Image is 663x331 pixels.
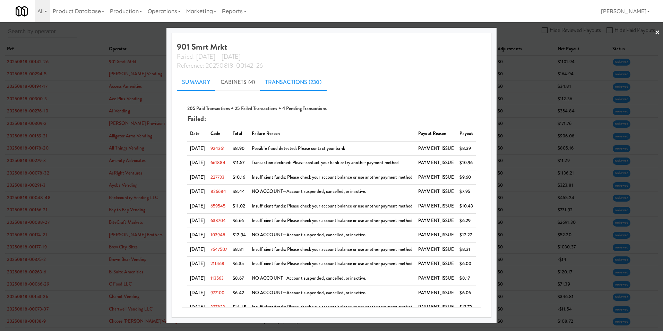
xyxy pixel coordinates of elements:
[187,271,208,286] td: [DATE]
[249,127,415,141] th: Failure Reason
[415,286,457,300] td: PAYMENT_ISSUE
[208,127,230,141] th: Code
[249,141,415,156] td: Possible fraud detected: Please contact your bank
[249,286,415,300] td: NO ACCOUNT—Account suspended, cancelled, or inactive.
[187,170,208,185] td: [DATE]
[249,185,415,199] td: NO ACCOUNT—Account suspended, cancelled, or inactive.
[187,115,476,123] h5: Failed:
[457,271,476,286] td: $8.17
[187,106,476,111] h6: 205 Paid Transactions + 25 Failed Transactions + 4 Pending Transactions
[187,213,208,228] td: [DATE]
[249,300,415,315] td: Insufficient funds: Please check your account balance or use another payment method
[249,271,415,286] td: NO ACCOUNT—Account suspended, cancelled, or inactive.
[415,127,457,141] th: Payout Reason
[210,246,227,253] a: 7647507
[230,170,249,185] td: $10.16
[187,185,208,199] td: [DATE]
[457,170,476,185] td: $9.60
[415,257,457,271] td: PAYMENT_ISSUE
[230,271,249,286] td: $8.67
[177,61,263,70] span: Reference: 20250818-00142-26
[415,242,457,257] td: PAYMENT_ISSUE
[457,156,476,170] td: $10.96
[230,127,249,141] th: Total
[230,199,249,214] td: $11.02
[249,242,415,257] td: Insufficient funds: Please check your account balance or use another payment method
[230,286,249,300] td: $6.42
[260,74,327,91] a: Transactions (230)
[210,188,226,195] a: 826684
[187,156,208,170] td: [DATE]
[249,156,415,170] td: Transaction declined: Please contact your bank or try another payment method
[415,185,457,199] td: PAYMENT_ISSUE
[230,228,249,243] td: $12.94
[230,242,249,257] td: $8.81
[210,145,225,152] a: 924361
[457,213,476,228] td: $6.29
[230,156,249,170] td: $11.57
[230,185,249,199] td: $8.44
[16,5,28,17] img: Micromart
[177,74,215,91] a: Summary
[457,257,476,271] td: $6.00
[415,300,457,315] td: PAYMENT_ISSUE
[177,52,241,61] span: Period: [DATE] - [DATE]
[415,170,457,185] td: PAYMENT_ISSUE
[415,141,457,156] td: PAYMENT_ISSUE
[249,213,415,228] td: Insufficient funds: Please check your account balance or use another payment method
[415,228,457,243] td: PAYMENT_ISSUE
[210,289,225,296] a: 977100
[210,304,225,310] a: 327823
[210,203,226,209] a: 659545
[177,42,486,70] h4: 901 Smrt Mrkt
[187,228,208,243] td: [DATE]
[210,217,226,224] a: 638704
[457,141,476,156] td: $8.39
[210,260,225,267] a: 211468
[457,228,476,243] td: $12.27
[457,300,476,315] td: $13.72
[457,242,476,257] td: $8.31
[249,228,415,243] td: NO ACCOUNT—Account suspended, cancelled, or inactive.
[457,199,476,214] td: $10.43
[230,213,249,228] td: $6.66
[415,199,457,214] td: PAYMENT_ISSUE
[187,242,208,257] td: [DATE]
[415,156,457,170] td: PAYMENT_ISSUE
[210,231,226,238] a: 103948
[210,159,226,166] a: 661884
[249,199,415,214] td: Insufficient funds: Please check your account balance or use another payment method
[655,22,660,44] a: ×
[457,185,476,199] td: $7.95
[210,275,224,281] a: 113563
[187,300,208,315] td: [DATE]
[187,141,208,156] td: [DATE]
[187,286,208,300] td: [DATE]
[249,170,415,185] td: Insufficient funds: Please check your account balance or use another payment method
[215,74,260,91] a: Cabinets (4)
[230,300,249,315] td: $14.45
[457,286,476,300] td: $6.06
[230,257,249,271] td: $6.35
[457,127,476,141] th: Payout
[230,141,249,156] td: $8.90
[187,127,208,141] th: Date
[415,271,457,286] td: PAYMENT_ISSUE
[187,199,208,214] td: [DATE]
[415,213,457,228] td: PAYMENT_ISSUE
[187,257,208,271] td: [DATE]
[249,257,415,271] td: Insufficient funds: Please check your account balance or use another payment method
[210,174,225,180] a: 227733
